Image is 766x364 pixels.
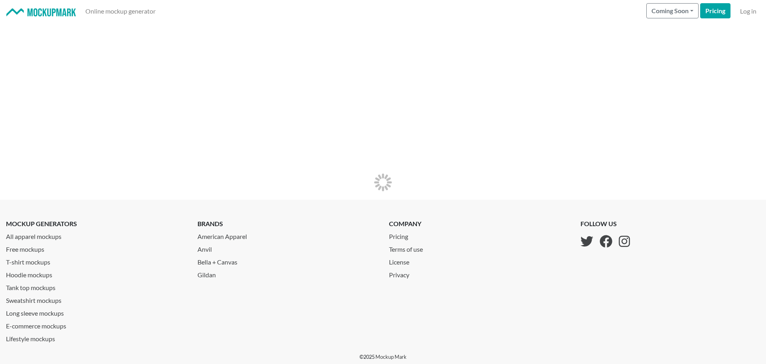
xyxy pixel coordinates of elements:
p: © 2025 [359,353,407,361]
a: Log in [737,3,760,19]
button: Coming Soon [646,3,699,18]
a: Anvil [197,241,377,254]
a: Lifestyle mockups [6,331,186,344]
p: brands [197,219,377,229]
a: Bella + Canvas [197,254,377,267]
a: Online mockup generator [82,3,159,19]
a: Terms of use [389,241,429,254]
a: Pricing [389,229,429,241]
a: Long sleeve mockups [6,305,186,318]
a: Privacy [389,267,429,280]
a: Pricing [700,3,730,18]
a: All apparel mockups [6,229,186,241]
a: Sweatshirt mockups [6,292,186,305]
a: T-shirt mockups [6,254,186,267]
a: Tank top mockups [6,280,186,292]
p: company [389,219,429,229]
a: Gildan [197,267,377,280]
a: Mockup Mark [375,354,407,360]
a: Free mockups [6,241,186,254]
a: E-commerce mockups [6,318,186,331]
a: License [389,254,429,267]
img: Mockup Mark [6,8,76,17]
a: American Apparel [197,229,377,241]
p: follow us [580,219,630,229]
a: Hoodie mockups [6,267,186,280]
p: mockup generators [6,219,186,229]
